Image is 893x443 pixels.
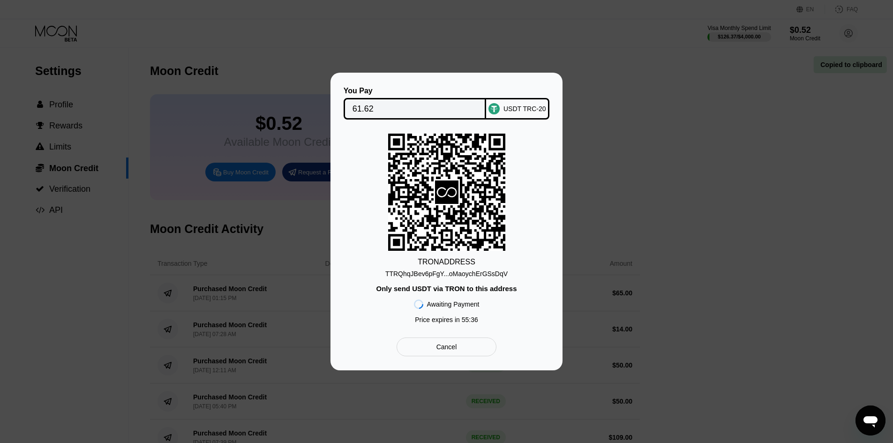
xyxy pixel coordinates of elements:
div: Cancel [397,338,496,356]
div: Cancel [436,343,457,351]
div: Awaiting Payment [427,300,480,308]
div: TRON ADDRESS [418,258,475,266]
div: Price expires in [415,316,478,323]
div: You Pay [344,87,487,95]
iframe: Button to launch messaging window [855,405,885,435]
div: Only send USDT via TRON to this address [376,285,517,293]
div: You PayUSDT TRC-20 [345,87,548,120]
span: 55 : 36 [462,316,478,323]
div: TTRQhqJBev6pFgY...oMaoychErGSsDqV [385,266,508,278]
div: TTRQhqJBev6pFgY...oMaoychErGSsDqV [385,270,508,278]
div: USDT TRC-20 [503,105,546,113]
